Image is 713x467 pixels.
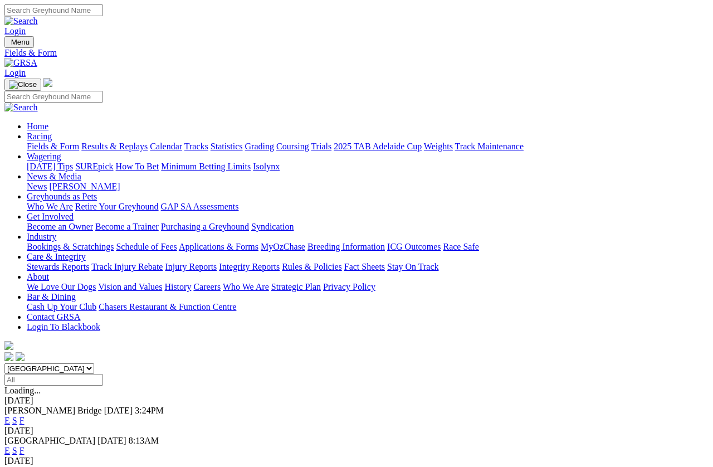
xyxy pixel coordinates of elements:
a: How To Bet [116,162,159,171]
a: About [27,272,49,281]
a: Wagering [27,152,61,161]
span: Loading... [4,386,41,395]
img: twitter.svg [16,352,25,361]
a: Strategic Plan [271,282,321,291]
a: Login [4,26,26,36]
a: Privacy Policy [323,282,375,291]
a: Cash Up Your Club [27,302,96,312]
a: SUREpick [75,162,113,171]
a: Statistics [211,142,243,151]
a: Track Maintenance [455,142,524,151]
div: Industry [27,242,709,252]
a: Fields & Form [4,48,709,58]
div: About [27,282,709,292]
a: Stay On Track [387,262,438,271]
a: Breeding Information [307,242,385,251]
a: Integrity Reports [219,262,280,271]
a: Bookings & Scratchings [27,242,114,251]
a: Weights [424,142,453,151]
a: E [4,446,10,455]
a: Minimum Betting Limits [161,162,251,171]
button: Toggle navigation [4,79,41,91]
a: Chasers Restaurant & Function Centre [99,302,236,312]
div: Greyhounds as Pets [27,202,709,212]
button: Toggle navigation [4,36,34,48]
a: Syndication [251,222,294,231]
a: News [27,182,47,191]
a: MyOzChase [261,242,305,251]
input: Search [4,91,103,103]
a: Coursing [276,142,309,151]
a: Bar & Dining [27,292,76,301]
a: Rules & Policies [282,262,342,271]
div: Racing [27,142,709,152]
div: Bar & Dining [27,302,709,312]
a: Schedule of Fees [116,242,177,251]
span: [PERSON_NAME] Bridge [4,406,102,415]
img: logo-grsa-white.png [4,341,13,350]
a: Vision and Values [98,282,162,291]
a: Calendar [150,142,182,151]
a: Fields & Form [27,142,79,151]
a: Purchasing a Greyhound [161,222,249,231]
a: Trials [311,142,331,151]
a: [PERSON_NAME] [49,182,120,191]
a: Results & Replays [81,142,148,151]
a: Industry [27,232,56,241]
a: History [164,282,191,291]
div: [DATE] [4,426,709,436]
span: Menu [11,38,30,46]
a: F [19,446,25,455]
a: Careers [193,282,221,291]
div: [DATE] [4,456,709,466]
span: [GEOGRAPHIC_DATA] [4,436,95,445]
div: Wagering [27,162,709,172]
a: [DATE] Tips [27,162,73,171]
a: Track Injury Rebate [91,262,163,271]
a: Who We Are [27,202,73,211]
input: Search [4,4,103,16]
a: Race Safe [443,242,478,251]
a: GAP SA Assessments [161,202,239,211]
a: ICG Outcomes [387,242,441,251]
a: S [12,416,17,425]
a: 2025 TAB Adelaide Cup [334,142,422,151]
a: Grading [245,142,274,151]
span: 8:13AM [129,436,159,445]
img: Search [4,16,38,26]
a: Care & Integrity [27,252,86,261]
a: Greyhounds as Pets [27,192,97,201]
div: News & Media [27,182,709,192]
a: We Love Our Dogs [27,282,96,291]
a: Fact Sheets [344,262,385,271]
a: Contact GRSA [27,312,80,322]
div: Care & Integrity [27,262,709,272]
span: [DATE] [97,436,126,445]
img: GRSA [4,58,37,68]
a: Become an Owner [27,222,93,231]
input: Select date [4,374,103,386]
a: Stewards Reports [27,262,89,271]
a: Home [27,121,48,131]
a: Tracks [184,142,208,151]
a: News & Media [27,172,81,181]
a: Get Involved [27,212,74,221]
span: [DATE] [104,406,133,415]
a: S [12,446,17,455]
a: Retire Your Greyhound [75,202,159,211]
a: Racing [27,132,52,141]
div: Get Involved [27,222,709,232]
a: Who We Are [223,282,269,291]
a: Login To Blackbook [27,322,100,332]
img: Search [4,103,38,113]
a: Isolynx [253,162,280,171]
a: Applications & Forms [179,242,258,251]
a: Become a Trainer [95,222,159,231]
div: [DATE] [4,396,709,406]
a: Login [4,68,26,77]
a: E [4,416,10,425]
img: facebook.svg [4,352,13,361]
a: F [19,416,25,425]
img: Close [9,80,37,89]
